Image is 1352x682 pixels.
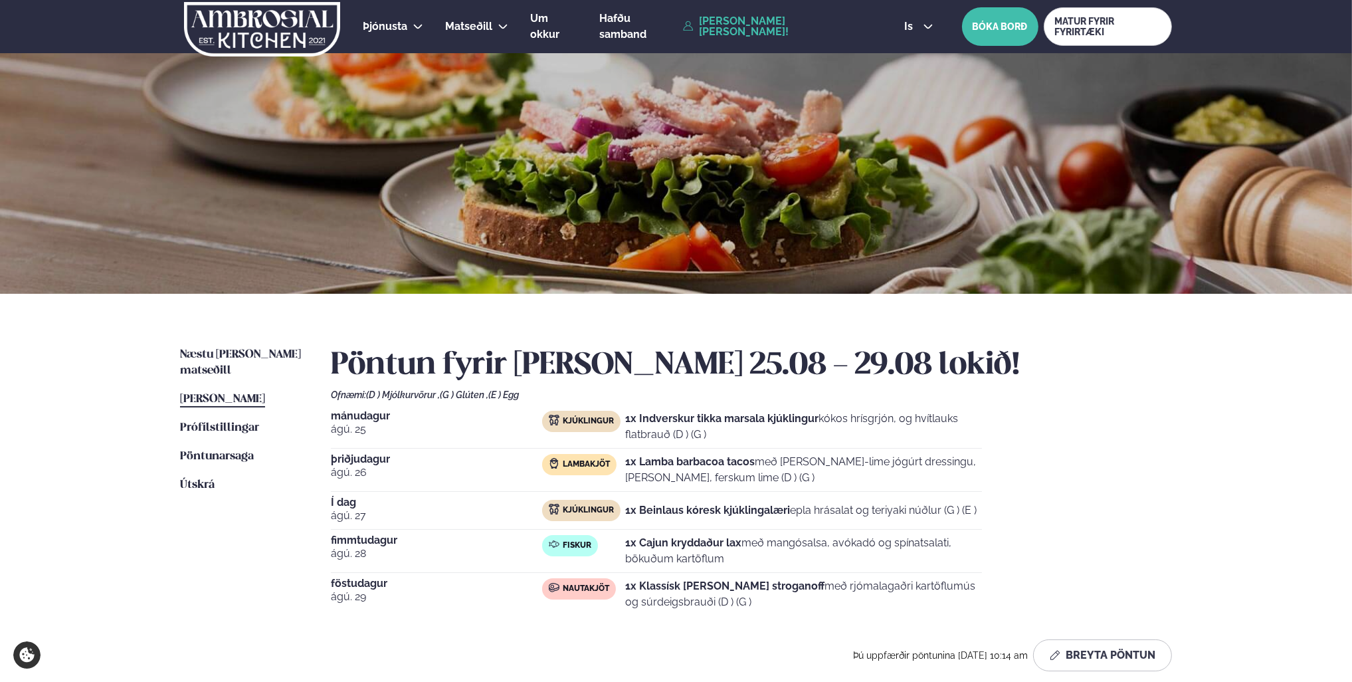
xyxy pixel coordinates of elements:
span: föstudagur [331,578,542,589]
strong: 1x Lamba barbacoa tacos [625,455,755,468]
a: Pöntunarsaga [180,449,254,465]
a: MATUR FYRIR FYRIRTÆKI [1044,7,1172,46]
img: chicken.svg [549,504,559,514]
span: Hafðu samband [599,12,646,41]
span: (G ) Glúten , [440,390,488,400]
p: með mangósalsa, avókadó og spínatsalati, bökuðum kartöflum [625,535,982,567]
a: Matseðill [445,19,492,35]
span: ágú. 26 [331,465,542,481]
strong: 1x Cajun kryddaður lax [625,536,741,549]
span: Í dag [331,497,542,508]
strong: 1x Indverskur tikka marsala kjúklingur [625,412,819,425]
span: ágú. 27 [331,508,542,524]
div: Ofnæmi: [331,390,1172,400]
p: epla hrásalat og teriyaki núðlur (G ) (E ) [625,503,977,518]
img: fish.svg [549,539,559,550]
span: (D ) Mjólkurvörur , [366,390,440,400]
a: Hafðu samband [599,11,676,43]
img: Lamb.svg [549,458,559,469]
span: [PERSON_NAME] [180,394,265,405]
a: Um okkur [530,11,577,43]
span: Útskrá [180,479,215,491]
button: is [894,21,943,32]
button: Breyta Pöntun [1033,639,1172,671]
img: logo [183,2,341,57]
span: Lambakjöt [563,459,610,470]
p: með rjómalagaðri kartöflumús og súrdeigsbrauði (D ) (G ) [625,578,982,610]
span: (E ) Egg [488,390,519,400]
img: beef.svg [549,582,559,593]
span: mánudagur [331,411,542,421]
span: ágú. 25 [331,421,542,437]
a: Næstu [PERSON_NAME] matseðill [180,347,304,379]
button: BÓKA BORÐ [962,7,1038,46]
span: ágú. 29 [331,589,542,605]
strong: 1x Klassísk [PERSON_NAME] stroganoff [625,580,824,592]
span: is [904,21,917,32]
span: Þú uppfærðir pöntunina [DATE] 10:14 am [853,650,1028,661]
a: [PERSON_NAME] [PERSON_NAME]! [683,16,874,37]
span: Pöntunarsaga [180,451,254,462]
a: Prófílstillingar [180,420,259,436]
span: Þjónusta [363,20,407,33]
span: ágú. 28 [331,546,542,562]
span: Nautakjöt [563,584,609,594]
span: Fiskur [563,540,591,551]
a: Cookie settings [13,641,41,669]
span: fimmtudagur [331,535,542,546]
p: með [PERSON_NAME]-lime jógúrt dressingu, [PERSON_NAME], ferskum lime (D ) (G ) [625,454,982,486]
a: Þjónusta [363,19,407,35]
p: kókos hrísgrjón, og hvítlauks flatbrauð (D ) (G ) [625,411,982,443]
span: Kjúklingur [563,505,614,516]
a: [PERSON_NAME] [180,392,265,407]
span: Matseðill [445,20,492,33]
span: Kjúklingur [563,416,614,427]
h2: Pöntun fyrir [PERSON_NAME] 25.08 - 29.08 lokið! [331,347,1172,384]
strong: 1x Beinlaus kóresk kjúklingalæri [625,504,790,516]
img: chicken.svg [549,415,559,425]
span: Næstu [PERSON_NAME] matseðill [180,349,301,376]
span: þriðjudagur [331,454,542,465]
span: Um okkur [530,12,559,41]
a: Útskrá [180,477,215,493]
span: Prófílstillingar [180,422,259,433]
